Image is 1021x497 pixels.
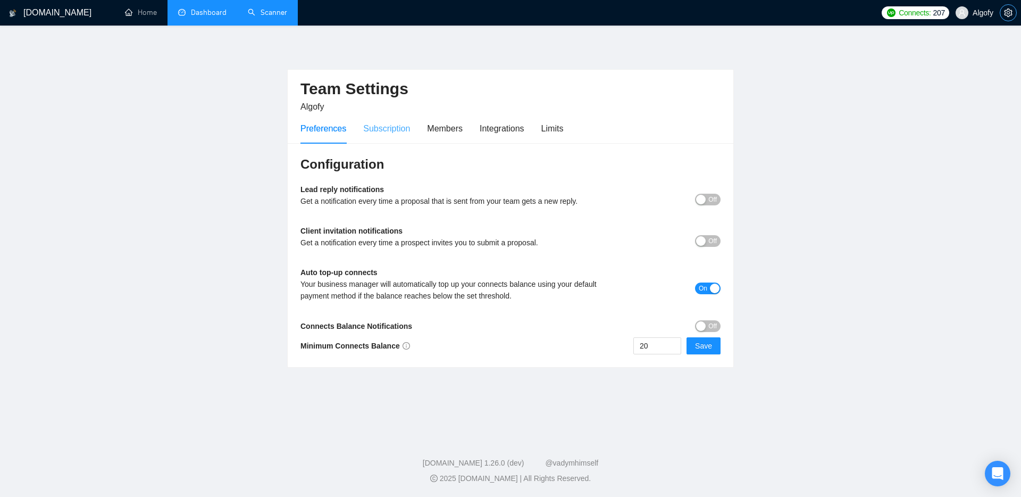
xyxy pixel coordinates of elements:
b: Minimum Connects Balance [300,342,410,350]
div: Your business manager will automatically top up your connects balance using your default payment ... [300,278,616,302]
a: @vadymhimself [545,459,598,467]
span: Save [695,340,712,352]
span: On [699,283,707,294]
img: logo [9,5,16,22]
span: Connects: [899,7,931,19]
span: Off [708,320,717,332]
span: Algofy [300,102,324,111]
span: setting [1000,9,1016,17]
a: [DOMAIN_NAME] 1.26.0 (dev) [423,459,524,467]
h3: Configuration [300,156,721,173]
div: Integrations [480,122,524,135]
b: Lead reply notifications [300,185,384,194]
span: user [958,9,966,16]
b: Client invitation notifications [300,227,403,235]
a: setting [1000,9,1017,17]
span: info-circle [403,342,410,350]
button: Save [687,337,721,354]
img: upwork-logo.png [887,9,896,17]
span: 207 [933,7,945,19]
a: homeHome [125,8,157,17]
div: Subscription [363,122,410,135]
a: dashboardDashboard [178,8,227,17]
div: Limits [541,122,564,135]
span: Off [708,194,717,205]
div: 2025 [DOMAIN_NAME] | All Rights Reserved. [9,473,1012,484]
button: setting [1000,4,1017,21]
b: Connects Balance Notifications [300,322,412,330]
span: Off [708,235,717,247]
a: searchScanner [248,8,287,17]
div: Preferences [300,122,346,135]
span: copyright [430,475,438,482]
div: Get a notification every time a prospect invites you to submit a proposal. [300,237,616,248]
div: Members [427,122,463,135]
div: Open Intercom Messenger [985,461,1010,486]
div: Get a notification every time a proposal that is sent from your team gets a new reply. [300,195,616,207]
b: Auto top-up connects [300,268,378,277]
h2: Team Settings [300,78,721,100]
